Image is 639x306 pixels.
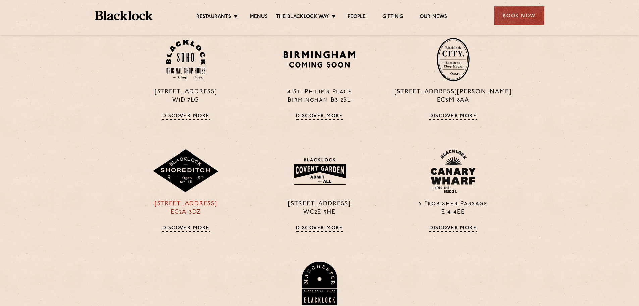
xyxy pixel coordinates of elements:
[382,14,403,21] a: Gifting
[258,88,381,105] p: 4 St. Philip's Place Birmingham B3 2SL
[276,14,329,21] a: The Blacklock Way
[196,14,231,21] a: Restaurants
[162,225,210,232] a: Discover More
[258,200,381,217] p: [STREET_ADDRESS] WC2E 9HE
[287,154,352,189] img: BLA_1470_CoventGarden_Website_Solid.svg
[391,88,515,105] p: [STREET_ADDRESS][PERSON_NAME] EC3M 8AA
[282,49,357,70] img: BIRMINGHAM-P22_-e1747915156957.png
[391,200,515,217] p: 5 Frobisher Passage E14 4EE
[301,262,338,305] img: BL_Manchester_Logo-bleed.png
[431,149,476,193] img: BL_CW_Logo_Website.svg
[420,14,447,21] a: Our News
[95,11,153,20] img: BL_Textured_Logo-footer-cropped.svg
[429,225,477,232] a: Discover More
[429,113,477,120] a: Discover More
[348,14,366,21] a: People
[166,40,205,79] img: Soho-stamp-default.svg
[250,14,268,21] a: Menus
[162,113,210,120] a: Discover More
[296,113,343,120] a: Discover More
[124,200,248,217] p: [STREET_ADDRESS] EC2A 3DZ
[437,38,470,81] img: City-stamp-default.svg
[296,225,343,232] a: Discover More
[152,149,219,193] img: Shoreditch-stamp-v2-default.svg
[494,6,544,25] div: Book Now
[124,88,248,105] p: [STREET_ADDRESS] W1D 7LG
